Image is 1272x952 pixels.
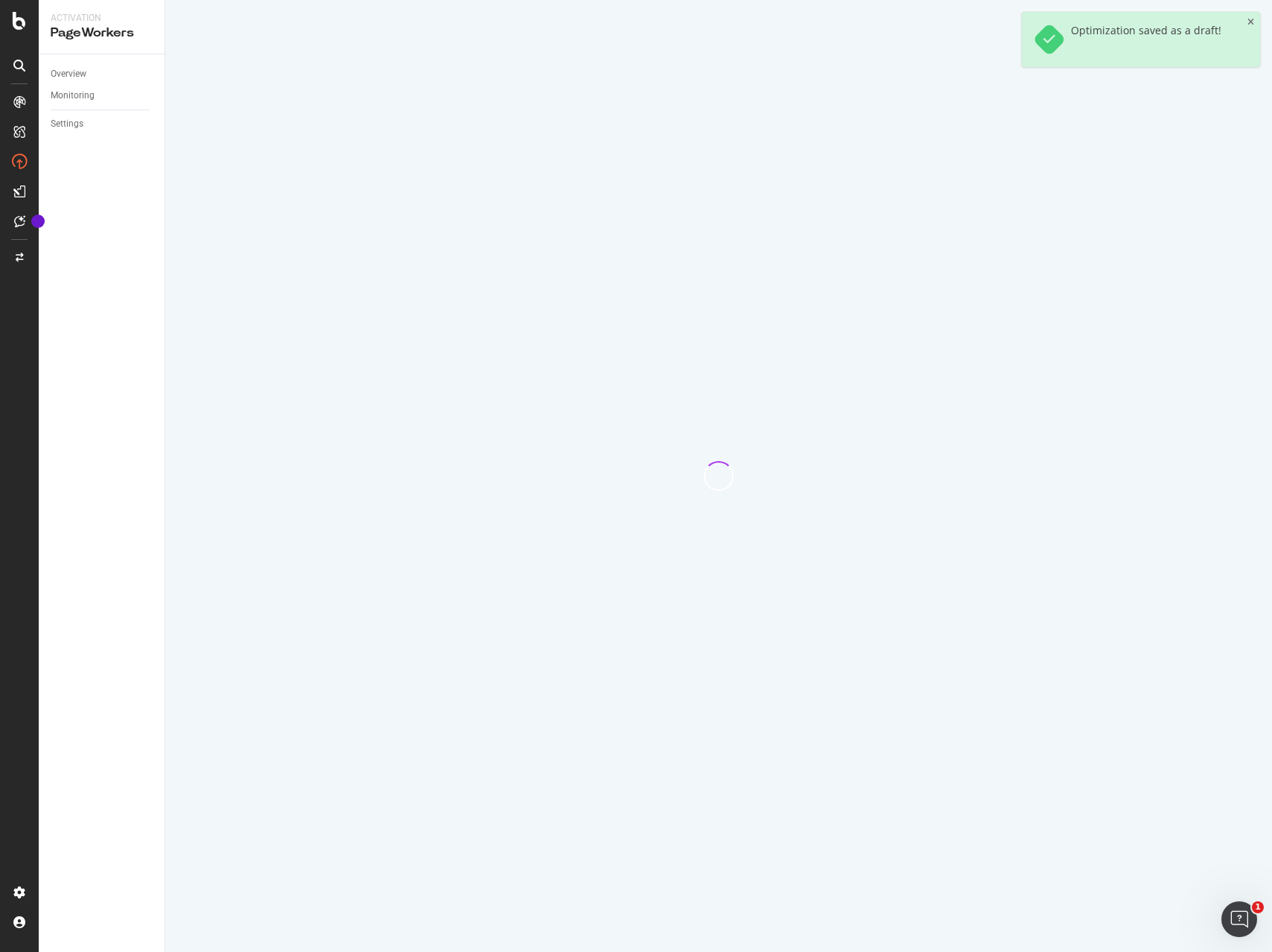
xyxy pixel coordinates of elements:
[1071,24,1221,55] div: Optimization saved as a draft!
[51,66,154,82] a: Overview
[51,25,153,42] div: PageWorkers
[51,12,153,25] div: Activation
[51,88,154,104] a: Monitoring
[51,116,154,132] a: Settings
[51,66,86,82] div: Overview
[1221,901,1257,937] iframe: Intercom live chat
[51,116,83,132] div: Settings
[1252,901,1264,913] span: 1
[31,215,45,228] div: Tooltip anchor
[1247,18,1254,27] div: close toast
[51,88,95,104] div: Monitoring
